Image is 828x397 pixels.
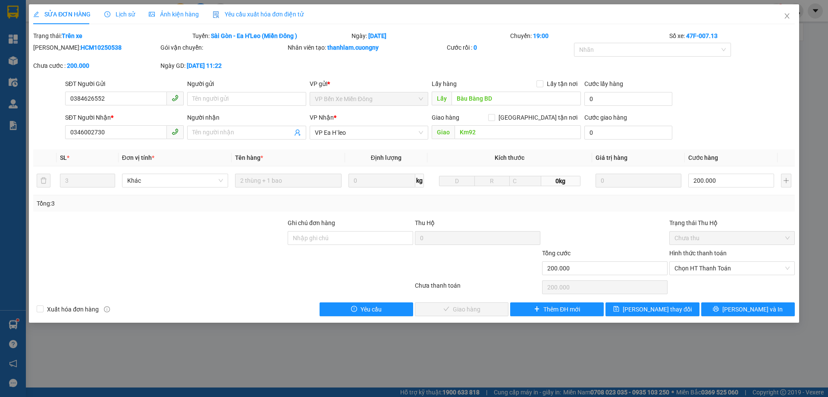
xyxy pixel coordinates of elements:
input: C [509,176,541,186]
span: close [784,13,790,19]
span: edit [33,11,39,17]
div: Chuyến: [509,31,668,41]
div: Số xe: [668,31,796,41]
span: SỬA ĐƠN HÀNG [33,11,91,18]
div: VP Buôn Mê Thuột [7,7,68,28]
span: Chưa thu [674,232,790,245]
span: Kích thước [495,154,524,161]
button: checkGiao hàng [415,302,508,316]
b: 47F-007.13 [686,32,718,39]
label: Ghi chú đơn hàng [288,219,335,226]
b: 0 [474,44,477,51]
span: Đơn vị tính [122,154,154,161]
div: [PERSON_NAME] [74,28,143,38]
div: Trạng thái: [32,31,191,41]
input: R [474,176,510,186]
b: thanhlam.cuongny [327,44,379,51]
div: 0814044444 [74,38,143,51]
button: plusThêm ĐH mới [510,302,604,316]
span: save [613,306,619,313]
input: 0 [596,174,681,187]
label: Cước lấy hàng [584,80,623,87]
button: save[PERSON_NAME] thay đổi [605,302,699,316]
span: Yêu cầu xuất hóa đơn điện tử [213,11,304,18]
b: [DATE] 11:22 [187,62,222,69]
span: Xuất hóa đơn hàng [44,305,102,314]
span: plus [534,306,540,313]
span: Lấy tận nơi [543,79,581,89]
div: Tổng: 3 [37,199,320,208]
input: VD: Bàn, Ghế [235,174,342,187]
b: 19:00 [533,32,549,39]
span: 0kg [541,176,580,186]
span: printer [713,306,719,313]
span: SL [60,154,67,161]
span: Gửi: [7,8,21,17]
span: Nhận: [74,8,94,17]
b: [DATE] [368,32,386,39]
span: Giá trị hàng [596,154,627,161]
span: Lấy [432,92,452,105]
span: Thêm ĐH mới [543,305,580,314]
div: Tuyến: [191,31,351,41]
span: Tổng cước [542,250,571,257]
b: HCM10250538 [81,44,122,51]
span: Cước hàng [688,154,718,161]
span: Tên hàng [235,154,263,161]
label: Hình thức thanh toán [669,250,727,257]
span: info-circle [104,306,110,312]
button: delete [37,174,50,187]
label: Cước giao hàng [584,114,627,121]
span: Yêu cầu [361,305,382,314]
div: [PERSON_NAME]: [33,43,159,52]
input: Cước lấy hàng [584,92,672,106]
img: icon [213,11,220,18]
b: 200.000 [67,62,89,69]
div: Chưa thanh toán [414,281,541,296]
div: Cước rồi : [447,43,572,52]
button: Close [775,4,799,29]
span: exclamation-circle [351,306,357,313]
span: user-add [294,129,301,136]
div: Người gửi [187,79,306,89]
span: phone [172,95,179,102]
div: SĐT Người Gửi [65,79,184,89]
span: kg [415,174,424,187]
div: Người nhận [187,113,306,122]
b: Trên xe [62,32,82,39]
span: Lịch sử [104,11,135,18]
span: [GEOGRAPHIC_DATA] tận nơi [495,113,581,122]
span: [PERSON_NAME] và In [722,305,783,314]
input: Ghi chú đơn hàng [288,231,413,245]
input: Dọc đường [455,125,581,139]
button: plus [781,174,791,187]
span: VP Ea H`leo [315,126,423,139]
input: Cước giao hàng [584,126,672,140]
div: SĐT Người Nhận [65,113,184,122]
div: 0843218218 [7,49,68,61]
input: Dọc đường [452,92,581,105]
span: Thu Hộ [415,219,435,226]
div: VP gửi [310,79,428,89]
span: clock-circle [104,11,110,17]
input: D [439,176,474,186]
span: Ảnh kiện hàng [149,11,199,18]
div: Nhân viên tạo: [288,43,445,52]
span: Khác [127,174,223,187]
b: Sài Gòn - Ea H'Leo (Miền Đông ) [211,32,297,39]
div: Ngày GD: [160,61,286,70]
span: VP Bến Xe Miền Đông [315,92,423,105]
button: printer[PERSON_NAME] và In [701,302,795,316]
span: Định lượng [371,154,401,161]
div: Chưa cước : [33,61,159,70]
div: Ngày: [351,31,510,41]
div: Gói vận chuyển: [160,43,286,52]
span: Lấy hàng [432,80,457,87]
span: phone [172,128,179,135]
span: Giao [432,125,455,139]
span: VP Nhận [310,114,334,121]
div: Trạng thái Thu Hộ [669,218,795,228]
div: Nha Khoa Valis [7,28,68,49]
span: picture [149,11,155,17]
button: exclamation-circleYêu cầu [320,302,413,316]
